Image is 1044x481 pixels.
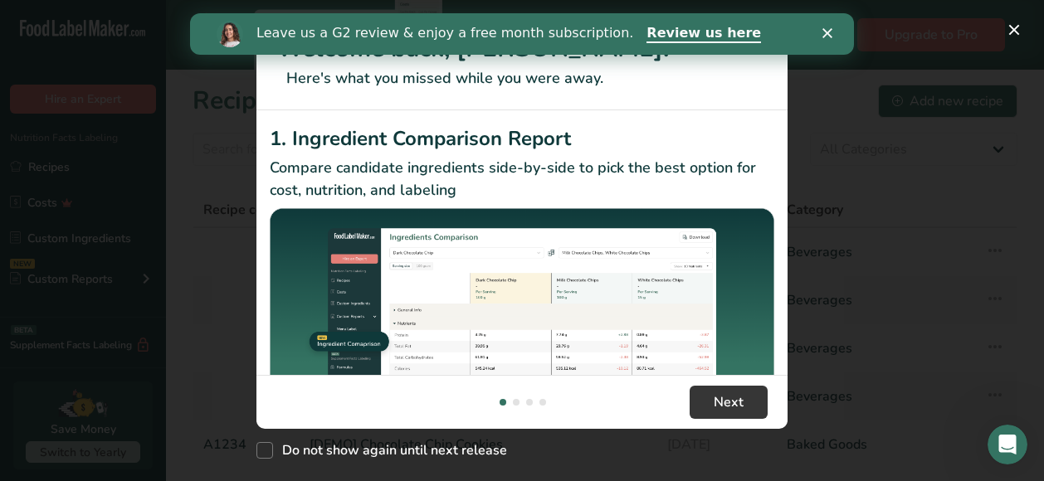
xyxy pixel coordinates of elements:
[632,15,649,25] div: Close
[988,425,1027,464] iframe: Intercom live chat
[276,67,768,90] p: Here's what you missed while you were away.
[273,442,507,459] span: Do not show again until next release
[270,157,774,202] p: Compare candidate ingredients side-by-side to pick the best option for cost, nutrition, and labeling
[714,392,744,412] span: Next
[190,13,854,55] iframe: Intercom live chat banner
[690,386,768,419] button: Next
[270,208,774,396] img: Ingredient Comparison Report
[270,124,774,153] h2: 1. Ingredient Comparison Report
